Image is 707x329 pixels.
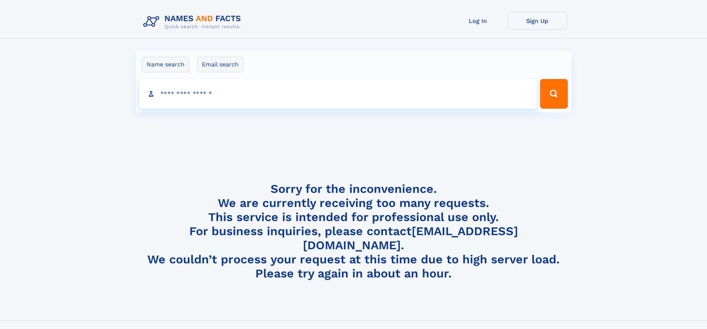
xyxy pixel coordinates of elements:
[448,12,508,30] a: Log In
[140,12,247,32] img: Logo Names and Facts
[303,224,518,252] a: [EMAIL_ADDRESS][DOMAIN_NAME]
[508,12,567,30] a: Sign Up
[197,57,243,72] label: Email search
[142,57,189,72] label: Name search
[140,79,537,109] input: search input
[140,182,567,281] h4: Sorry for the inconvenience. We are currently receiving too many requests. This service is intend...
[540,79,567,109] button: Search Button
